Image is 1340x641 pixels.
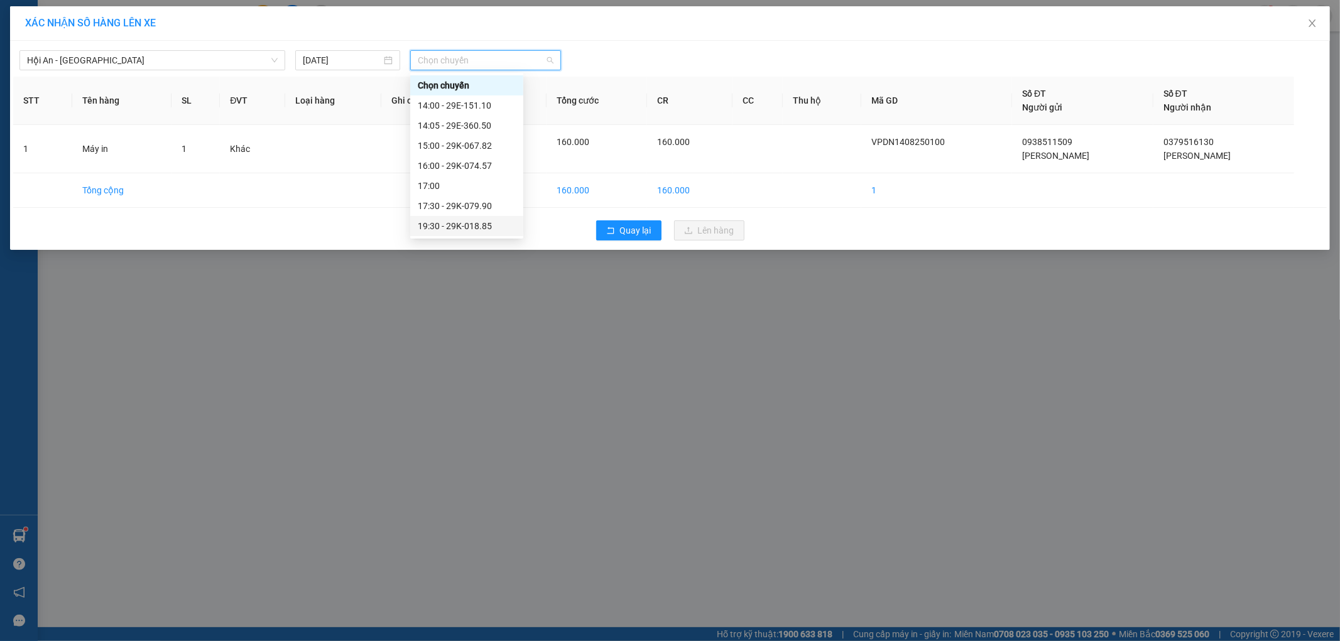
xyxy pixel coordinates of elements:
[1307,18,1317,28] span: close
[220,125,285,173] td: Khác
[303,53,381,67] input: 14/08/2025
[13,125,72,173] td: 1
[674,220,744,240] button: uploadLên hàng
[418,99,516,112] div: 14:00 - 29E-151.10
[1295,6,1330,41] button: Close
[647,77,733,125] th: CR
[410,75,523,95] div: Chọn chuyến
[220,77,285,125] th: ĐVT
[418,219,516,233] div: 19:30 - 29K-018.85
[418,199,516,213] div: 17:30 - 29K-079.90
[1163,137,1214,147] span: 0379516130
[72,77,172,125] th: Tên hàng
[418,139,516,153] div: 15:00 - 29K-067.82
[547,173,647,208] td: 160.000
[733,77,783,125] th: CC
[861,173,1013,208] td: 1
[285,77,381,125] th: Loại hàng
[1022,151,1089,161] span: [PERSON_NAME]
[647,173,733,208] td: 160.000
[1022,102,1062,112] span: Người gửi
[418,119,516,132] div: 14:05 - 29E-360.50
[72,173,172,208] td: Tổng cộng
[596,220,662,240] button: rollbackQuay lại
[27,51,278,70] span: Hội An - Hà Nội
[418,51,553,70] span: Chọn chuyến
[871,137,945,147] span: VPDN1408250100
[381,77,462,125] th: Ghi chú
[1022,89,1046,99] span: Số ĐT
[418,179,516,193] div: 17:00
[620,224,651,237] span: Quay lại
[783,77,861,125] th: Thu hộ
[13,77,72,125] th: STT
[1163,151,1231,161] span: [PERSON_NAME]
[1163,102,1211,112] span: Người nhận
[606,226,615,236] span: rollback
[418,159,516,173] div: 16:00 - 29K-074.57
[547,77,647,125] th: Tổng cước
[557,137,589,147] span: 160.000
[418,78,516,92] div: Chọn chuyến
[1022,137,1072,147] span: 0938511509
[1163,89,1187,99] span: Số ĐT
[172,77,221,125] th: SL
[25,17,156,29] span: XÁC NHẬN SỐ HÀNG LÊN XE
[657,137,690,147] span: 160.000
[861,77,1013,125] th: Mã GD
[182,144,187,154] span: 1
[72,125,172,173] td: Máy in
